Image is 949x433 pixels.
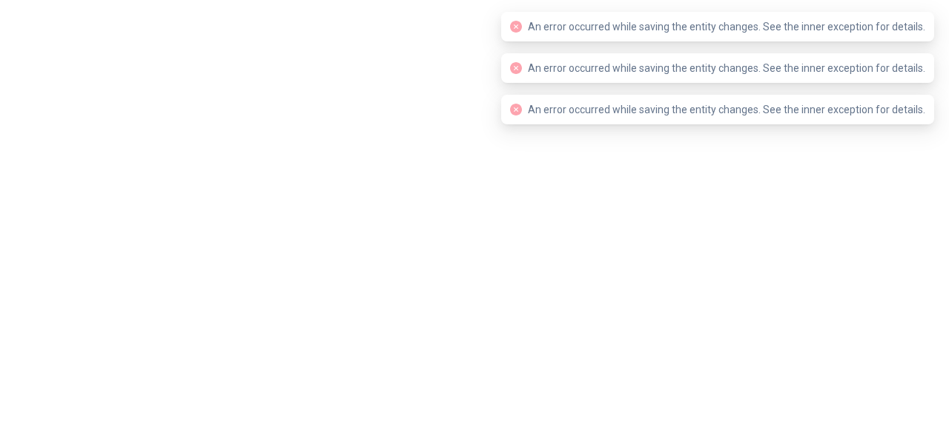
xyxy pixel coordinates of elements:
span: close-circle [510,62,522,74]
span: close-circle [510,21,522,33]
span: An error occurred while saving the entity changes. See the inner exception for details. [528,62,925,74]
span: close-circle [510,104,522,115]
span: An error occurred while saving the entity changes. See the inner exception for details. [528,21,925,33]
span: An error occurred while saving the entity changes. See the inner exception for details. [528,104,925,115]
